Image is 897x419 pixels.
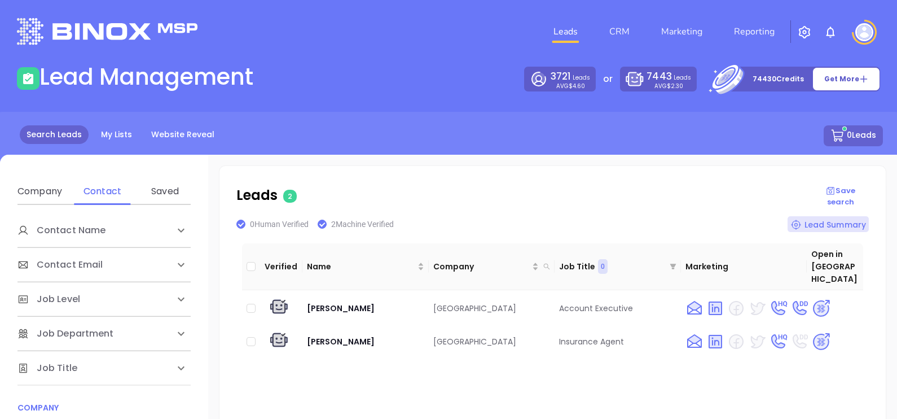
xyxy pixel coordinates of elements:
span: [PERSON_NAME] [307,336,375,347]
div: Lead Summary [788,216,869,232]
span: search [543,263,550,270]
span: $4.60 [569,82,585,90]
th: Company [429,243,555,290]
img: phone DD yes [790,299,808,317]
th: Name [302,243,429,290]
img: phone DD no [790,333,808,351]
span: 0 Human Verified [250,220,309,229]
div: Company [17,185,62,198]
a: Leads [549,20,582,43]
img: facebook no [727,333,745,351]
span: Contact Email [17,258,103,272]
img: linkedin yes [706,333,724,351]
img: twitter yes [748,333,766,351]
p: Save search [812,185,869,207]
p: Leads [551,69,590,84]
span: 0 [601,260,605,273]
div: Saved [143,185,187,198]
span: Name [307,260,415,273]
p: or [603,72,613,86]
img: logo [17,18,197,45]
p: AVG [556,84,585,89]
td: [GEOGRAPHIC_DATA] [429,293,555,324]
img: iconNotification [824,25,837,39]
div: Contact Name [17,213,191,247]
th: Verified [260,243,302,290]
button: 0Leads [824,125,883,146]
span: 2 Machine Verified [331,220,394,229]
button: Get More [812,67,880,91]
p: Leads [236,185,812,206]
span: filter [670,263,676,270]
p: 74430 Credits [753,73,804,85]
img: email yes [685,333,703,351]
img: phone HQ yes [769,333,788,351]
span: Job Level [17,293,80,306]
div: Contact [80,185,125,198]
a: Marketing [657,20,707,43]
h1: Lead Management [39,63,253,90]
img: user [855,23,873,41]
a: My Lists [94,125,139,144]
td: Account Executive [555,293,681,324]
span: Contact Name [17,224,105,237]
th: Open in [GEOGRAPHIC_DATA] [807,243,863,290]
img: iconSetting [798,25,811,39]
img: psa [811,299,831,318]
img: email yes [685,299,703,317]
a: Website Reveal [144,125,221,144]
span: [PERSON_NAME] [307,303,375,314]
img: phone HQ yes [769,299,788,317]
a: CRM [605,20,634,43]
div: Job Title [17,351,191,385]
p: Leads [647,69,691,84]
div: Job Level [17,282,191,316]
p: AVG [654,84,683,89]
span: Job Department [17,327,113,341]
img: psa [811,332,831,352]
img: twitter yes [748,299,766,317]
img: linkedin yes [706,299,724,317]
td: [GEOGRAPHIC_DATA] [429,326,555,357]
span: Job Title [17,361,77,375]
th: Marketing [681,243,807,290]
p: Job Title [559,260,595,273]
span: 3721 [551,69,571,83]
span: 2 [283,190,297,203]
span: search [541,258,552,275]
div: Contact Email [17,248,191,282]
span: Company [433,260,530,273]
img: machine verify [268,331,290,352]
a: Search Leads [20,125,89,144]
span: $2.30 [667,82,683,90]
span: 7443 [647,69,671,83]
p: COMPANY [17,401,191,414]
span: filter [667,257,679,276]
td: Insurance Agent [555,326,681,357]
div: Job Department [17,317,191,351]
img: machine verify [268,298,290,319]
img: facebook no [727,299,745,317]
a: Reporting [729,20,779,43]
